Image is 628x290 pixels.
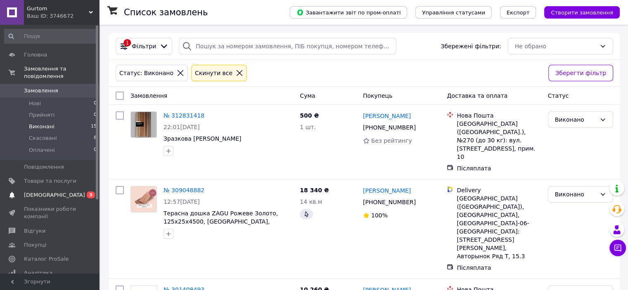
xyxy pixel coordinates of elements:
[131,112,156,137] img: Фото товару
[300,92,315,99] span: Cума
[130,186,157,212] a: Фото товару
[94,134,97,142] span: 8
[131,186,156,212] img: Фото товару
[24,177,76,185] span: Товари та послуги
[130,111,157,138] a: Фото товару
[371,212,388,219] span: 100%
[124,7,208,17] h1: Список замовлень
[363,199,416,205] span: [PHONE_NUMBER]
[300,198,322,205] span: 14 кв.м
[555,190,596,199] div: Виконано
[457,120,541,161] div: [GEOGRAPHIC_DATA] ([GEOGRAPHIC_DATA].), №270 (до 30 кг): вул. [STREET_ADDRESS], прим. 10
[363,112,411,120] a: [PERSON_NAME]
[164,124,200,130] span: 22:01[DATE]
[29,100,41,107] span: Нові
[24,65,99,80] span: Замовлення та повідомлення
[296,9,400,16] span: Завантажити звіт по пром-оплаті
[87,191,95,198] span: 3
[27,5,89,12] span: Gurtom
[500,6,536,19] button: Експорт
[24,191,85,199] span: [DEMOGRAPHIC_DATA]
[447,92,507,99] span: Доставка та оплата
[4,29,97,44] input: Пошук
[609,240,626,256] button: Чат з покупцем
[94,146,97,154] span: 0
[179,38,396,54] input: Пошук за номером замовлення, ПІБ покупця, номером телефону, Email, номером накладної
[507,9,530,16] span: Експорт
[24,205,76,220] span: Показники роботи компанії
[24,255,69,263] span: Каталог ProSale
[422,9,485,16] span: Управління статусами
[29,134,57,142] span: Скасовані
[457,186,541,194] div: Delivery
[29,146,55,154] span: Оплачені
[29,111,55,119] span: Прийняті
[551,9,613,16] span: Створити замовлення
[91,123,97,130] span: 15
[536,9,620,15] a: Створити замовлення
[24,87,58,94] span: Замовлення
[363,124,416,131] span: [PHONE_NUMBER]
[300,187,329,193] span: 18 340 ₴
[24,51,47,59] span: Головна
[457,164,541,172] div: Післяплата
[457,111,541,120] div: Нова Пошта
[94,100,97,107] span: 0
[164,210,278,233] a: Терасна дошка ZAGU Рожеве Золото, 125х25х4500, [GEOGRAPHIC_DATA], гарантія 12 міс, залишок 14,6 к...
[24,163,64,171] span: Повідомлення
[300,124,316,130] span: 1 шт.
[118,68,175,78] div: Статус: Виконано
[548,92,569,99] span: Статус
[457,264,541,272] div: Післяплата
[24,241,46,249] span: Покупці
[457,194,541,260] div: [GEOGRAPHIC_DATA] ([GEOGRAPHIC_DATA]), [GEOGRAPHIC_DATA], [GEOGRAPHIC_DATA]-06-[GEOGRAPHIC_DATA]:...
[29,123,55,130] span: Виконані
[548,65,613,81] button: Зберегти фільтр
[363,186,411,195] a: [PERSON_NAME]
[132,42,156,50] span: Фільтри
[164,135,241,142] a: Зразкова [PERSON_NAME]
[164,198,200,205] span: 12:57[DATE]
[24,227,45,235] span: Відгуки
[363,92,392,99] span: Покупець
[164,112,204,119] a: № 312831418
[515,42,596,51] div: Не обрано
[130,92,167,99] span: Замовлення
[27,12,99,20] div: Ваш ID: 3746672
[415,6,492,19] button: Управління статусами
[544,6,620,19] button: Створити замовлення
[193,68,234,78] div: Cкинути все
[24,269,52,277] span: Аналітика
[555,68,606,78] span: Зберегти фільтр
[300,112,319,119] span: 500 ₴
[164,187,204,193] a: № 309048882
[441,42,501,50] span: Збережені фільтри:
[371,137,412,144] span: Без рейтингу
[555,115,596,124] div: Виконано
[94,111,97,119] span: 0
[290,6,407,19] button: Завантажити звіт по пром-оплаті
